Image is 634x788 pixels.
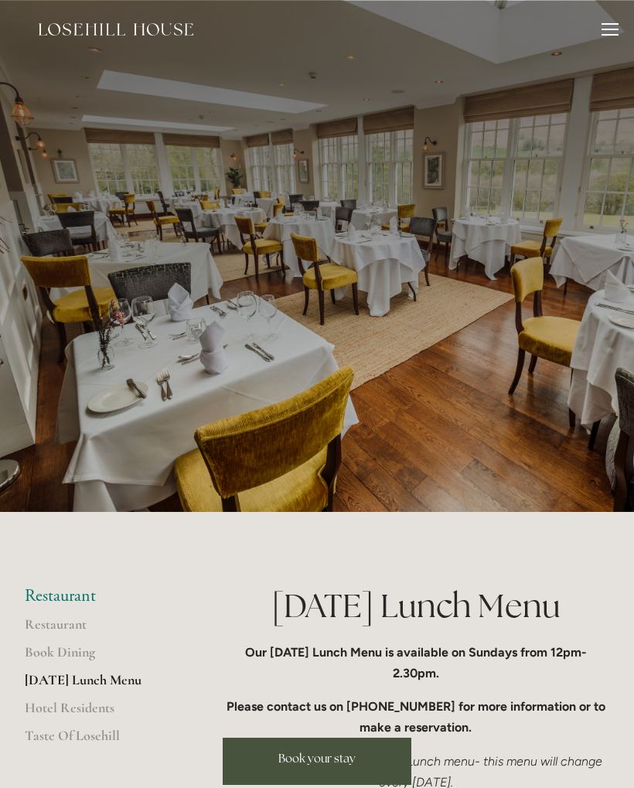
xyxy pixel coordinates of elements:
span: Book your stay [278,751,356,766]
h1: [DATE] Lunch Menu [222,586,609,625]
li: Restaurant [25,586,172,606]
img: Losehill House [39,23,193,36]
strong: Our [DATE] Lunch Menu is available on Sundays from 12pm-2.30pm. [245,645,587,681]
strong: Please contact us on [PHONE_NUMBER] for more information or to make a reservation. [227,699,608,735]
a: [DATE] Lunch Menu [25,671,172,699]
a: Book Dining [25,643,172,671]
a: Restaurant [25,616,172,643]
a: Hotel Residents [25,699,172,727]
a: Book your stay [223,738,411,785]
a: Taste Of Losehill [25,727,172,755]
